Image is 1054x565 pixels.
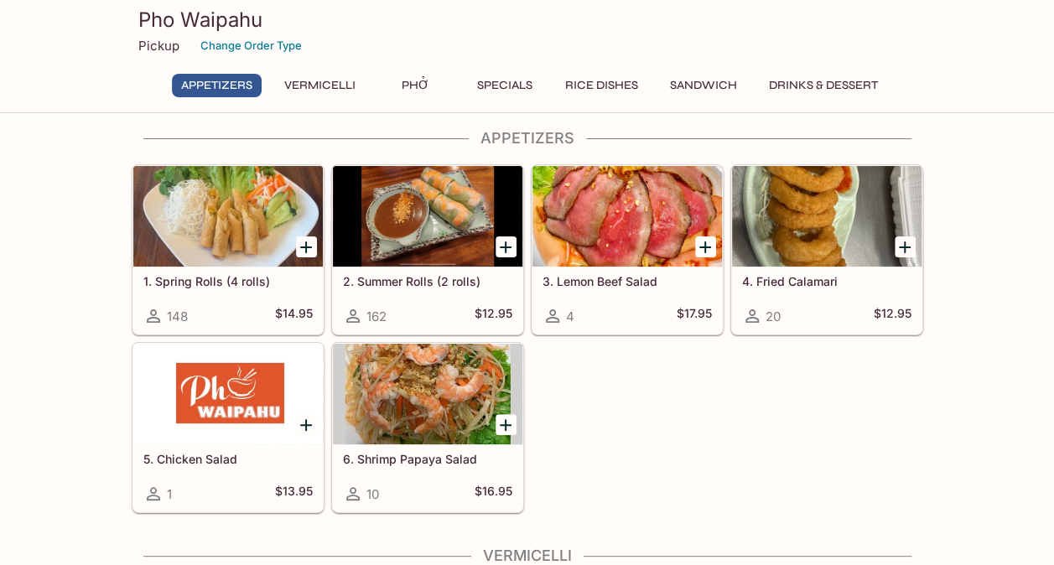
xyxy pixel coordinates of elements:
h5: $12.95 [475,306,512,326]
h5: 3. Lemon Beef Salad [543,274,712,288]
h3: Pho Waipahu [138,7,916,33]
button: Add 2. Summer Rolls (2 rolls) [496,236,517,257]
button: Specials [467,74,543,97]
p: Pickup [138,38,179,54]
a: 3. Lemon Beef Salad4$17.95 [532,165,723,334]
div: 3. Lemon Beef Salad [532,166,722,267]
div: 4. Fried Calamari [732,166,922,267]
button: Sandwich [661,74,746,97]
h5: 4. Fried Calamari [742,274,911,288]
span: 4 [566,308,574,324]
button: Vermicelli [275,74,365,97]
button: Add 4. Fried Calamari [895,236,916,257]
h5: 1. Spring Rolls (4 rolls) [143,274,313,288]
button: Change Order Type [193,33,309,59]
a: 4. Fried Calamari20$12.95 [731,165,922,334]
h5: 2. Summer Rolls (2 rolls) [343,274,512,288]
button: Add 1. Spring Rolls (4 rolls) [296,236,317,257]
h4: Appetizers [132,129,923,148]
button: Add 6. Shrimp Papaya Salad [496,414,517,435]
h4: Vermicelli [132,547,923,565]
div: 6. Shrimp Papaya Salad [333,344,522,444]
button: Drinks & Dessert [760,74,887,97]
h5: $17.95 [677,306,712,326]
a: 1. Spring Rolls (4 rolls)148$14.95 [132,165,324,334]
span: 20 [766,308,781,324]
button: Phở [378,74,454,97]
h5: 6. Shrimp Papaya Salad [343,452,512,466]
h5: 5. Chicken Salad [143,452,313,466]
a: 2. Summer Rolls (2 rolls)162$12.95 [332,165,523,334]
button: Appetizers [172,74,262,97]
div: 1. Spring Rolls (4 rolls) [133,166,323,267]
a: 5. Chicken Salad1$13.95 [132,343,324,512]
h5: $13.95 [275,484,313,504]
span: 162 [366,308,387,324]
button: Add 5. Chicken Salad [296,414,317,435]
a: 6. Shrimp Papaya Salad10$16.95 [332,343,523,512]
h5: $12.95 [874,306,911,326]
div: 2. Summer Rolls (2 rolls) [333,166,522,267]
h5: $14.95 [275,306,313,326]
div: 5. Chicken Salad [133,344,323,444]
button: Rice Dishes [556,74,647,97]
span: 148 [167,308,188,324]
span: 10 [366,486,379,502]
span: 1 [167,486,172,502]
h5: $16.95 [475,484,512,504]
button: Add 3. Lemon Beef Salad [695,236,716,257]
